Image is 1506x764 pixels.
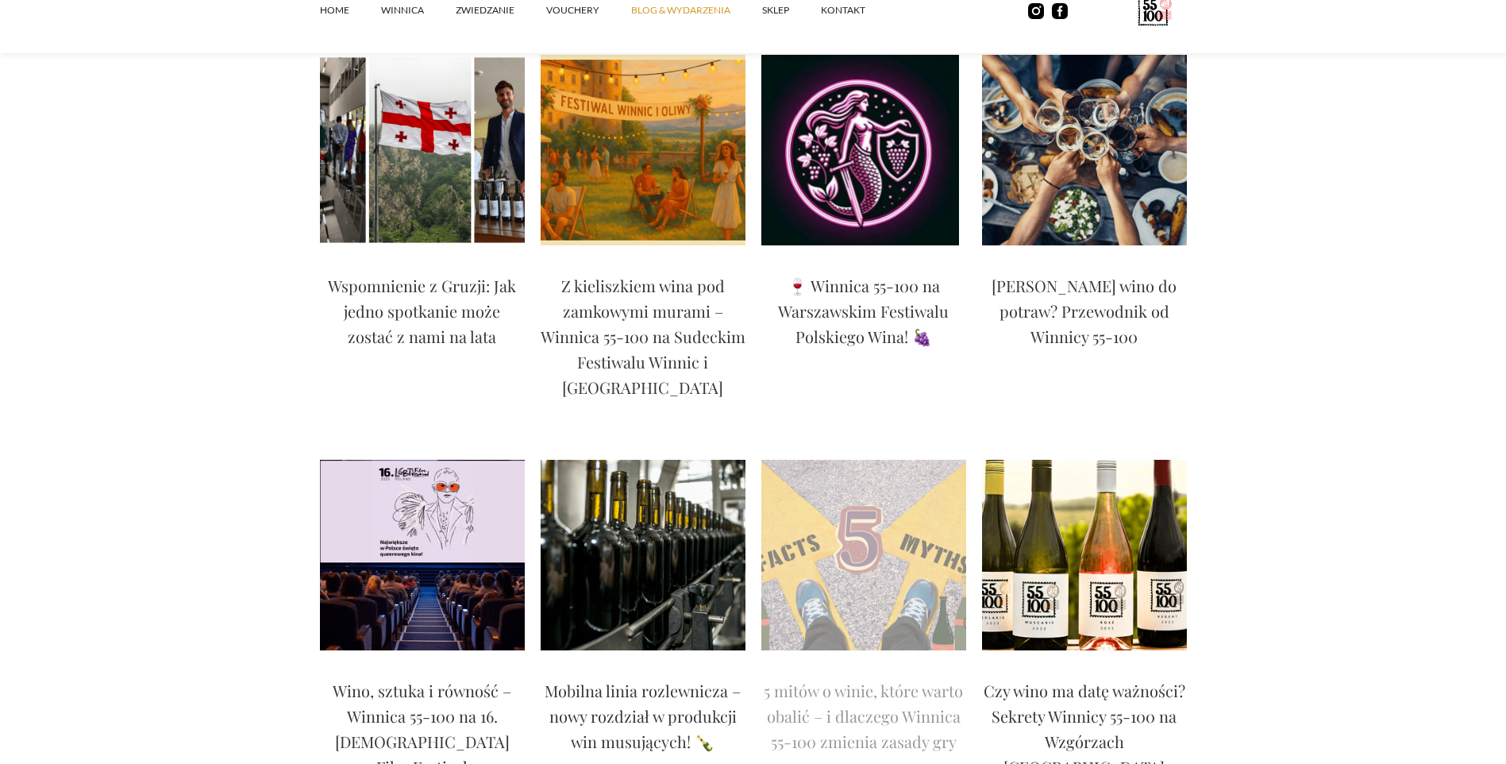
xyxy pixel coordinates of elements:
a: 5 mitów o winie, które warto obalić – i dlaczego Winnica 55-100 zmienia zasady gry [761,678,966,762]
a: [PERSON_NAME] wino do potraw? Przewodnik od Winnicy 55-100 [982,273,1187,357]
a: Z kieliszkiem wina pod zamkowymi murami – Winnica 55-100 na Sudeckim Festiwalu Winnic i [GEOGRAPH... [541,273,745,408]
p: 5 mitów o winie, które warto obalić – i dlaczego Winnica 55-100 zmienia zasady gry [761,678,966,754]
p: [PERSON_NAME] wino do potraw? Przewodnik od Winnicy 55-100 [982,273,1187,349]
p: Mobilna linia rozlewnicza – nowy rozdział w produkcji win musujących! 🍾 [541,678,745,754]
a: Mobilna linia rozlewnicza – nowy rozdział w produkcji win musujących! 🍾 [541,678,745,762]
p: Wspomnienie z Gruzji: Jak jedno spotkanie może zostać z nami na lata [320,273,525,349]
a: 🍷 Winnica 55-100 na Warszawskim Festiwalu Polskiego Wina! 🍇 [761,273,966,357]
p: Z kieliszkiem wina pod zamkowymi murami – Winnica 55-100 na Sudeckim Festiwalu Winnic i [GEOGRAPH... [541,273,745,400]
p: 🍷 Winnica 55-100 na Warszawskim Festiwalu Polskiego Wina! 🍇 [761,273,966,349]
a: Wspomnienie z Gruzji: Jak jedno spotkanie może zostać z nami na lata [320,273,525,357]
